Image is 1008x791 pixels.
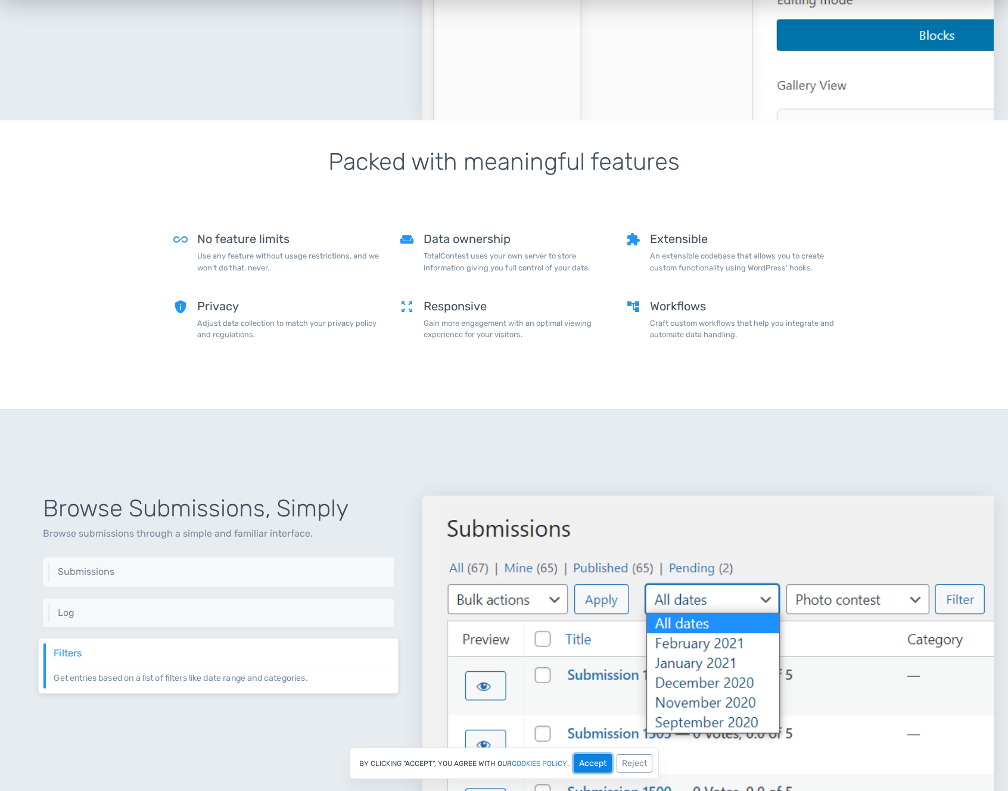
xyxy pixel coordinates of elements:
h5: Workflows [650,300,835,313]
p: Gain more engagement with an optimal viewing experience for your visitors. [424,317,608,340]
h5: No feature limits [197,232,382,245]
span: extension [626,232,640,282]
h1: Packed with meaningful features [173,149,835,204]
span: all_inclusive [173,232,188,282]
p: Craft custom workflows that help you integrate and automate data handling. [650,317,835,340]
button: Reject [617,754,652,773]
h6: Log [58,608,385,618]
div: By clicking "Accept", you agree with our . [350,748,659,779]
h5: Extensible [650,232,835,245]
p: TotalContest uses your own server to store information giving you full control of your data. [424,250,608,273]
span: zoom_out_map [400,300,414,350]
p: Use any feature without usage restrictions, and we won't do that, never. [197,250,382,273]
span: weekend [400,232,414,282]
p: Browse submissions through an intuitive interface. [58,577,385,578]
p: An extensible codebase that allows you to create custom functionality using WordPress' hooks. [650,250,835,273]
h6: Filters [54,648,389,659]
h5: Responsive [424,300,608,313]
span: privacy_tip [173,300,188,350]
p: Browse submissions through a simple and familiar interface. [43,527,394,541]
span: account_tree [626,300,640,350]
h5: Privacy [197,300,382,313]
h6: Submissions [58,566,385,577]
p: Get entries based on a list of filters like date range and categories. [54,665,389,684]
h5: Data ownership [424,232,608,245]
h1: Browse Submissions, Simply [43,496,394,522]
a: cookies policy [512,760,567,767]
button: Accept [574,754,612,773]
p: Adjust data collection to match your privacy policy and regulations. [197,317,382,340]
